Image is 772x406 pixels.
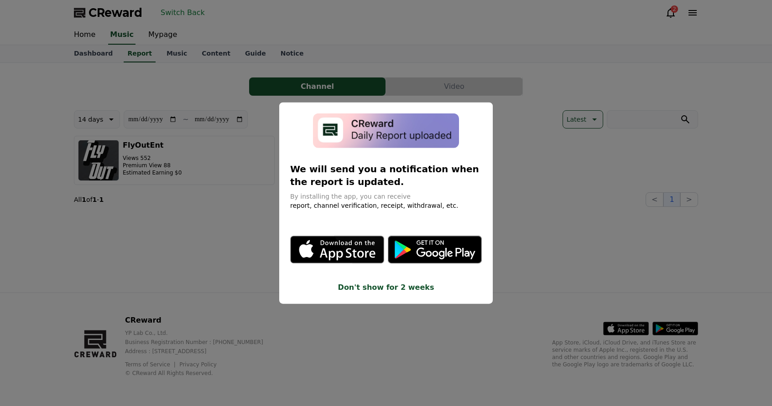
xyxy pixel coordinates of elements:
[279,102,493,304] div: modal
[290,282,482,293] button: Don't show for 2 weeks
[290,201,482,210] p: report, channel verification, receipt, withdrawal, etc.
[290,192,482,201] p: By installing the app, you can receive
[290,163,482,188] p: We will send you a notification when the report is updated.
[313,113,459,148] img: app-install-modal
